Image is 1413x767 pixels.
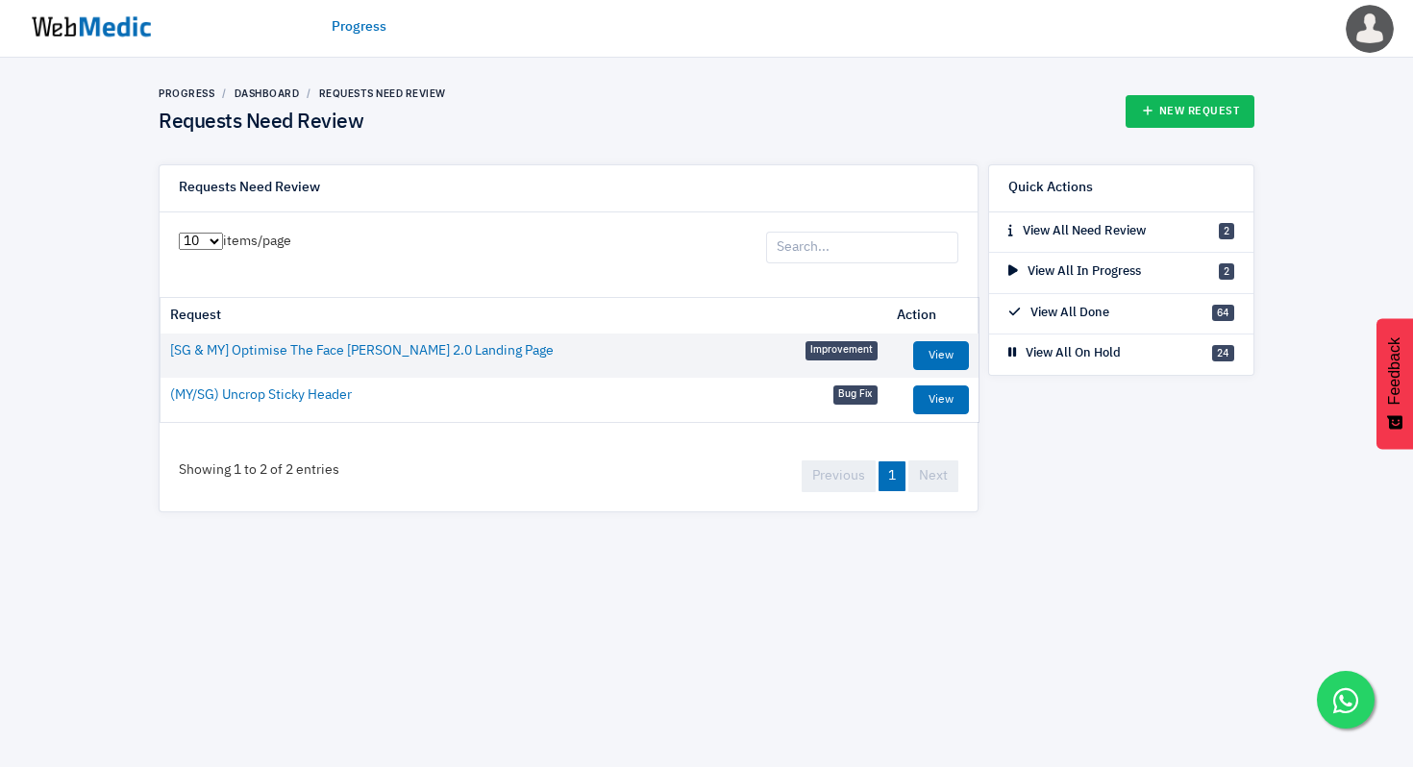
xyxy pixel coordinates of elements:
p: View All On Hold [1008,344,1121,363]
th: Action [887,298,979,334]
p: View All Need Review [1008,222,1146,241]
div: Showing 1 to 2 of 2 entries [160,441,359,500]
a: View [913,341,969,370]
span: 64 [1212,305,1234,321]
p: View All Done [1008,304,1109,323]
a: Progress [159,87,214,99]
h4: Requests Need Review [159,111,446,136]
a: View [913,385,969,414]
button: Feedback - Show survey [1376,318,1413,449]
a: New Request [1126,95,1255,128]
h6: Requests Need Review [179,180,320,197]
label: items/page [179,232,291,252]
nav: breadcrumb [159,87,446,101]
th: Request [161,298,887,334]
input: Search... [766,232,958,264]
a: Next [908,460,958,492]
span: Bug Fix [833,385,878,405]
a: [SG & MY] Optimise The Face [PERSON_NAME] 2.0 Landing Page [170,341,554,361]
a: 1 [879,461,905,491]
a: Requests Need Review [319,87,446,99]
span: 24 [1212,345,1234,361]
h6: Quick Actions [1008,180,1093,197]
span: 2 [1219,263,1234,280]
span: Improvement [806,341,878,360]
select: items/page [179,233,223,250]
span: Feedback [1386,337,1403,405]
p: View All In Progress [1008,262,1141,282]
a: (MY/SG) Uncrop Sticky Header [170,385,352,406]
span: 2 [1219,223,1234,239]
a: Progress [332,17,386,37]
a: Dashboard [235,87,300,99]
a: Previous [802,460,876,492]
